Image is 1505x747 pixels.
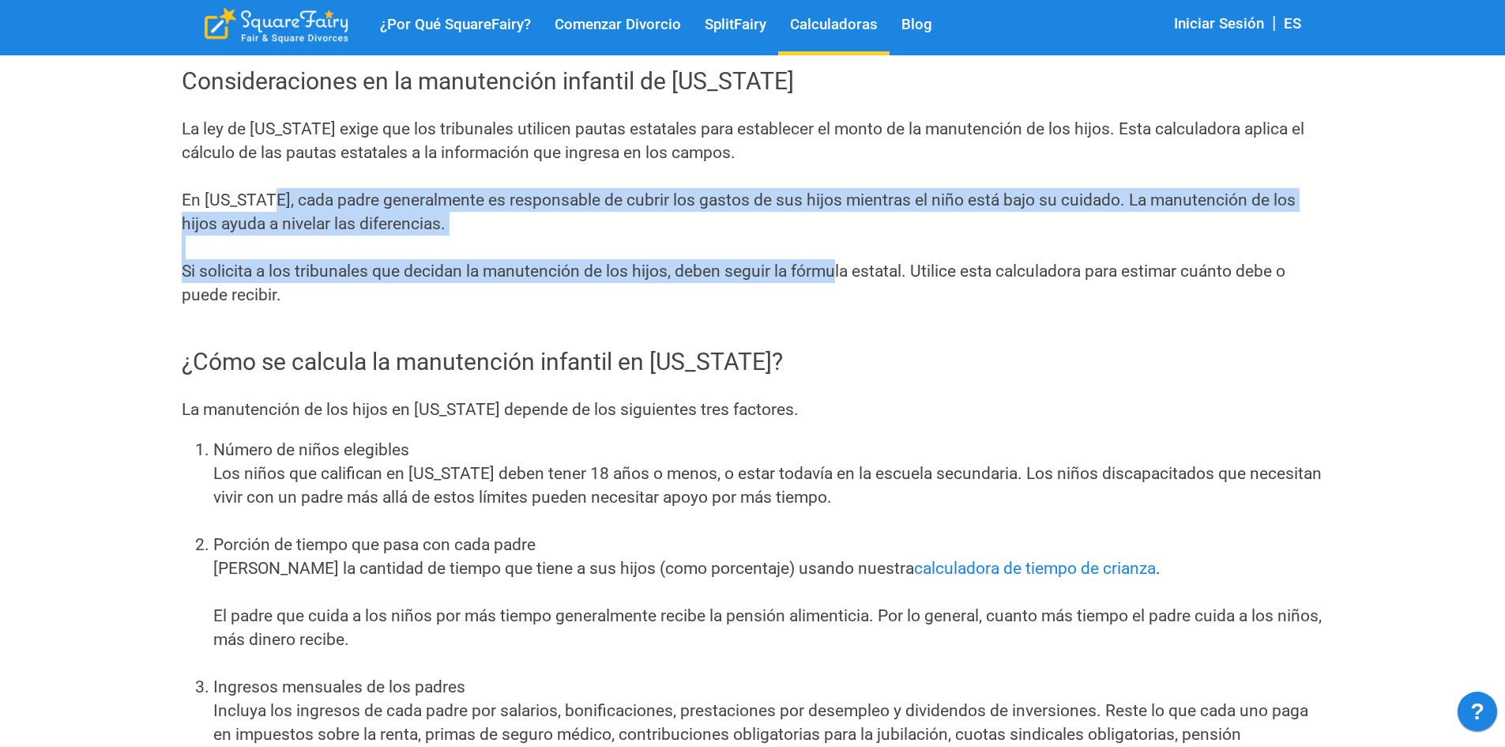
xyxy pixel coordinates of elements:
[182,398,1324,421] div: La manutención de los hijos en [US_STATE] depende de los siguientes tres factores.
[182,117,1324,307] div: La ley de [US_STATE] exige que los tribunales utilicen pautas estatales para establecer el monto ...
[914,559,1156,578] a: calculadora de tiempo de crianza
[693,16,778,34] a: SplitFairy
[368,16,543,34] a: ¿Por qué SquareFairy?
[213,533,1324,675] li: Porción de tiempo que pasa con cada padre [PERSON_NAME] la cantidad de tiempo que tiene a sus hij...
[1264,13,1284,32] span: |
[778,16,890,34] a: Calculadoras
[890,16,944,34] a: Blog
[1284,14,1301,36] div: ES
[1174,15,1264,32] a: Iniciar Sesión
[205,8,348,43] div: SquareFairy Logo
[213,438,1324,533] li: Número de niños elegibles Los niños que califican en [US_STATE] deben tener 18 años o menos, o es...
[182,66,1324,97] div: Consideraciones en la manutención infantil de [US_STATE]
[543,16,693,34] a: Comenzar Divorcio
[182,346,1324,378] div: ¿Cómo se calcula la manutención infantil en [US_STATE]?
[1450,684,1505,747] iframe: JSD widget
